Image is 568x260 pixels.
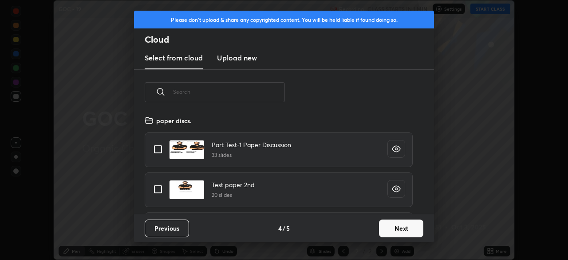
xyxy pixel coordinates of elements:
h3: Select from cloud [145,52,203,63]
h4: paper discs. [156,116,192,125]
h2: Cloud [145,34,434,45]
div: grid [134,112,423,214]
h4: Part Test-1 Paper Discussion [212,140,291,149]
div: Please don't upload & share any copyrighted content. You will be held liable if found doing so. [134,11,434,28]
h4: 4 [278,224,282,233]
button: Previous [145,220,189,237]
h5: 20 slides [212,191,255,199]
h3: Upload new [217,52,257,63]
button: Next [379,220,423,237]
h4: / [283,224,285,233]
img: 167861446043FYLL.pdf [169,180,205,200]
input: Search [173,73,285,111]
h5: 33 slides [212,151,291,159]
img: 1678008221TS6TZT.pdf [169,140,205,160]
h4: 5 [286,224,290,233]
h4: Test paper 2nd [212,180,255,189]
